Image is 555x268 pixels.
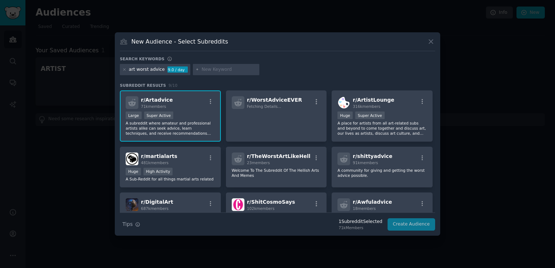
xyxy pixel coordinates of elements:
div: Huge [126,168,141,175]
span: Tips [122,220,133,228]
button: Tips [120,218,143,231]
img: DigitalArt [126,198,138,211]
span: r/ DigitalArt [141,199,173,205]
span: 18 members [353,206,376,211]
p: A place for artists from all art-related subs and beyond to come together and discuss art, our li... [337,121,427,136]
div: 1 Subreddit Selected [339,219,382,225]
input: New Keyword [202,66,257,73]
span: 316k members [353,104,380,109]
span: 71k members [141,104,166,109]
p: A Sub-Reddit for all things martial arts related [126,176,215,182]
span: 481k members [141,161,169,165]
span: 9 / 10 [169,83,178,88]
img: ArtistLounge [337,96,350,109]
img: martialarts [126,153,138,165]
img: ShitCosmoSays [232,198,244,211]
span: r/ Artadvice [141,97,173,103]
div: Large [126,111,142,119]
span: Fetching Details... [247,104,281,109]
p: A subreddit where amateur and professional artists alike can seek advice, learn techniques, and r... [126,121,215,136]
span: r/ shittyadvice [353,153,392,159]
h3: Search keywords [120,56,165,61]
span: r/ ArtistLounge [353,97,394,103]
span: r/ Awfuladvice [353,199,392,205]
span: 91k members [353,161,378,165]
div: 71k Members [339,225,382,230]
span: 23 members [247,161,270,165]
span: r/ martialarts [141,153,177,159]
span: r/ WorstAdviceEVER [247,97,302,103]
span: Subreddit Results [120,83,166,88]
span: 687k members [141,206,169,211]
div: Super Active [355,111,385,119]
p: Welcome To The Subreddit Of The Hellish Arts And Memes [232,168,321,178]
div: 9.0 / day [167,66,188,73]
div: art worst advice [129,66,165,73]
div: Huge [337,111,353,119]
span: 102k members [247,206,275,211]
h3: New Audience - Select Subreddits [131,38,228,45]
span: r/ ShitCosmoSays [247,199,295,205]
p: A community for giving and getting the worst advice possible. [337,168,427,178]
div: Super Active [144,111,174,119]
div: High Activity [143,168,173,175]
span: r/ TheWorstArtLikeHell [247,153,311,159]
